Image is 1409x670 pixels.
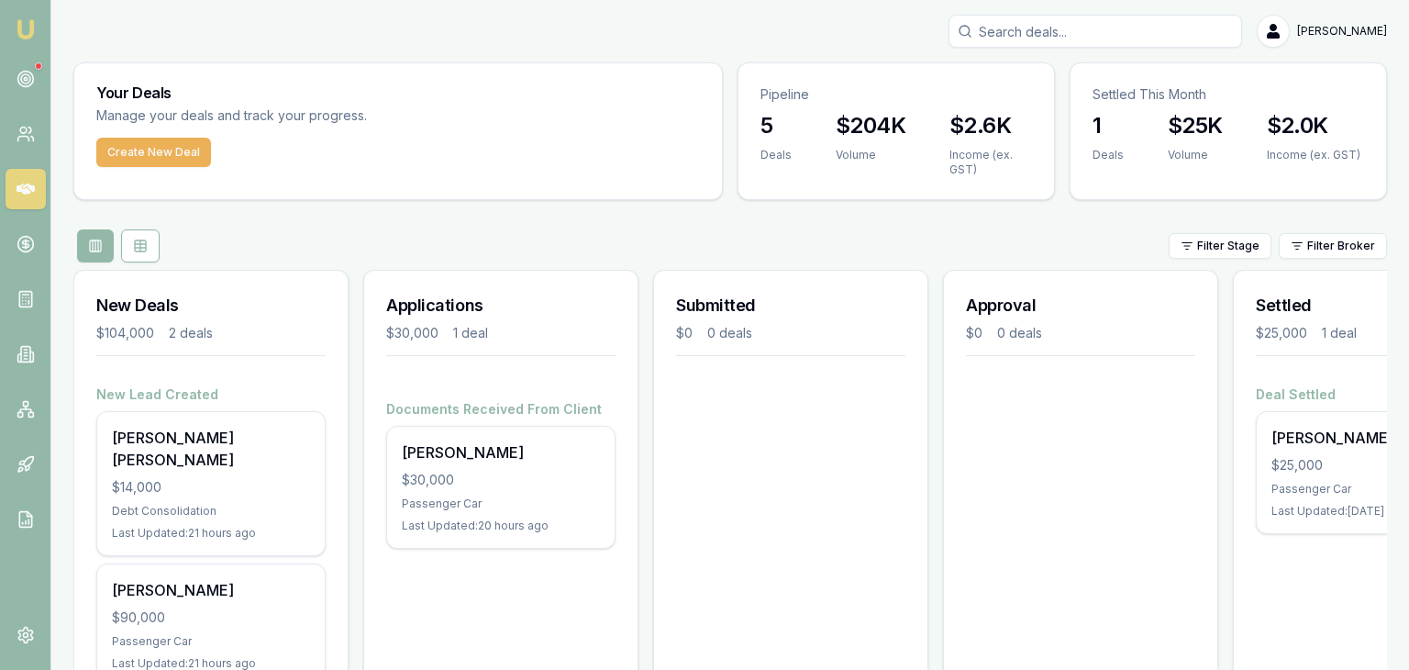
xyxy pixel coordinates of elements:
p: Manage your deals and track your progress. [96,106,566,127]
div: [PERSON_NAME] [402,441,600,463]
div: Volume [836,148,905,162]
div: Debt Consolidation [112,504,310,519]
div: $14,000 [112,478,310,497]
p: Pipeline [760,85,1032,104]
div: [PERSON_NAME] [112,579,310,601]
div: Income (ex. GST) [1267,148,1360,162]
div: Income (ex. GST) [949,148,1032,177]
div: [PERSON_NAME] [PERSON_NAME] [112,427,310,471]
div: Last Updated: 20 hours ago [402,519,600,533]
h3: $2.0K [1267,111,1360,140]
div: 0 deals [707,324,752,342]
div: 1 deal [453,324,488,342]
div: 2 deals [169,324,213,342]
button: Filter Broker [1279,233,1387,259]
h3: $2.6K [949,111,1032,140]
div: Passenger Car [112,634,310,649]
div: $25,000 [1256,324,1307,342]
div: Deals [760,148,792,162]
h3: 5 [760,111,792,140]
div: $0 [966,324,982,342]
div: $30,000 [386,324,438,342]
div: Last Updated: 21 hours ago [112,526,310,541]
h3: Your Deals [96,85,700,100]
div: Passenger Car [402,497,600,511]
span: Filter Stage [1197,239,1259,253]
div: 1 deal [1322,324,1357,342]
div: $104,000 [96,324,154,342]
div: $0 [676,324,693,342]
input: Search deals [949,15,1242,48]
h3: 1 [1093,111,1124,140]
span: Filter Broker [1307,239,1375,253]
h4: Documents Received From Client [386,400,616,419]
h3: Approval [966,293,1195,318]
div: 0 deals [997,324,1042,342]
h3: $25K [1168,111,1223,140]
button: Filter Stage [1169,233,1271,259]
span: [PERSON_NAME] [1297,24,1387,39]
h4: New Lead Created [96,385,326,404]
h3: Applications [386,293,616,318]
h3: Submitted [676,293,905,318]
p: Settled This Month [1093,85,1364,104]
div: $30,000 [402,471,600,489]
div: Deals [1093,148,1124,162]
h3: $204K [836,111,905,140]
h3: New Deals [96,293,326,318]
button: Create New Deal [96,138,211,167]
div: $90,000 [112,609,310,627]
div: Volume [1168,148,1223,162]
img: emu-icon-u.png [15,18,37,40]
